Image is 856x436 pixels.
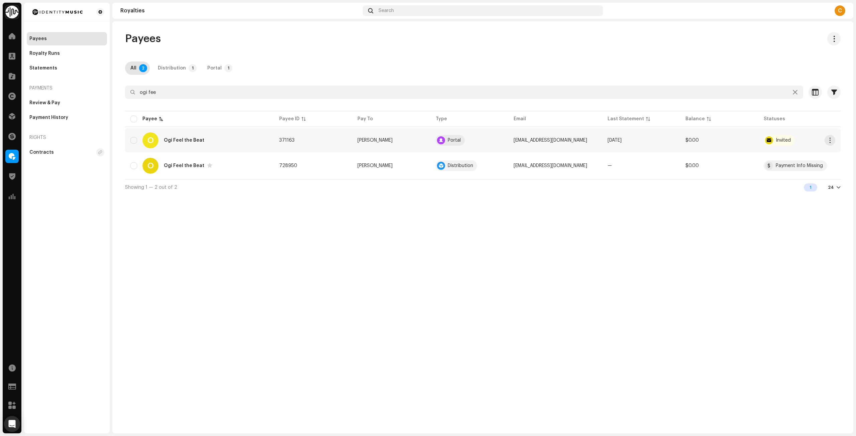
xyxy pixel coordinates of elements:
[608,163,612,168] span: —
[828,185,834,190] div: 24
[685,138,699,143] span: $0.00
[357,163,393,168] span: Oleg Brnic
[139,64,147,72] p-badge: 2
[279,116,300,122] div: Payee ID
[448,138,461,143] div: Portal
[125,32,161,45] span: Payees
[125,185,177,190] span: Showing 1 — 2 out of 2
[279,138,295,143] span: 371163
[158,61,186,75] div: Distribution
[189,64,197,72] p-badge: 1
[608,116,644,122] div: Last Statement
[27,96,107,110] re-m-nav-item: Review & Pay
[29,8,86,16] img: 185c913a-8839-411b-a7b9-bf647bcb215e
[5,5,19,19] img: 0f74c21f-6d1c-4dbc-9196-dbddad53419e
[164,138,204,143] div: Ogi Feel the Beat
[608,138,622,143] span: Sep 2025
[164,163,204,168] div: Ogi Feel the Beat
[29,36,47,41] div: Payees
[29,115,68,120] div: Payment History
[125,86,803,99] input: Search
[27,130,107,146] re-a-nav-header: Rights
[685,116,705,122] div: Balance
[685,163,699,168] span: $0.00
[379,8,394,13] span: Search
[27,61,107,75] re-m-nav-item: Statements
[29,150,54,155] div: Contracts
[120,8,360,13] div: Royalties
[776,163,823,168] div: Payment Info Missing
[514,163,587,168] span: ogifeelthebeat@gmail.com
[514,138,587,143] span: ogireadthemail@gmail.com
[207,61,222,75] div: Portal
[357,138,393,143] span: Oleg Brnic
[27,47,107,60] re-m-nav-item: Royalty Runs
[279,163,297,168] span: 728950
[835,5,845,16] div: C
[142,132,158,148] div: O
[27,146,107,159] re-m-nav-item: Contracts
[29,65,57,71] div: Statements
[29,51,60,56] div: Royalty Runs
[29,100,60,106] div: Review & Pay
[142,116,157,122] div: Payee
[804,183,817,191] div: 1
[27,32,107,45] re-m-nav-item: Payees
[776,138,791,143] div: Invited
[142,158,158,174] div: O
[448,163,473,168] div: Distribution
[4,416,20,432] div: Open Intercom Messenger
[224,64,232,72] p-badge: 1
[130,61,136,75] div: All
[27,111,107,124] re-m-nav-item: Payment History
[27,80,107,96] re-a-nav-header: Payments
